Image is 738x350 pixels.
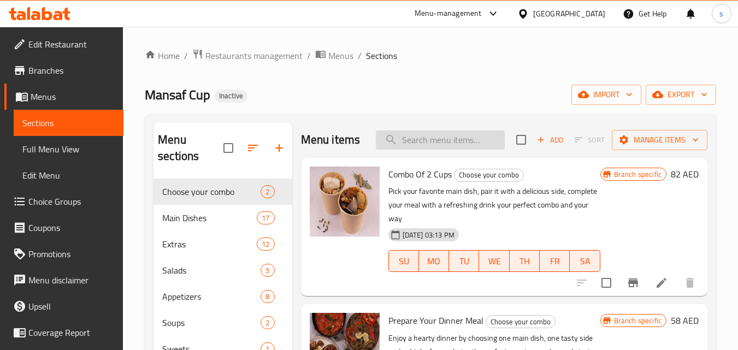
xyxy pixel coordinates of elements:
span: Branch specific [610,316,666,326]
a: Menu disclaimer [4,267,123,293]
div: Appetizers8 [153,283,292,310]
a: Coupons [4,215,123,241]
span: Branch specific [610,169,666,180]
div: Menu-management [415,7,482,20]
span: Promotions [28,247,115,260]
span: Menu disclaimer [28,274,115,287]
a: Menus [315,49,353,63]
span: WE [483,253,505,269]
div: items [261,185,274,198]
span: 2 [261,187,274,197]
button: TH [510,250,540,272]
a: Branches [4,57,123,84]
span: FR [544,253,565,269]
button: Branch-specific-item [620,270,646,296]
button: Add [533,132,568,149]
nav: breadcrumb [145,49,716,63]
div: Soups2 [153,310,292,336]
span: s [719,8,723,20]
a: Home [145,49,180,62]
span: SU [393,253,415,269]
button: SA [570,250,600,272]
a: Coverage Report [4,319,123,346]
button: MO [419,250,449,272]
div: Choose your combo2 [153,179,292,205]
button: Add section [266,135,292,161]
span: Soups [162,316,261,329]
button: delete [677,270,703,296]
span: MO [423,253,445,269]
h6: 82 AED [671,167,699,182]
span: Edit Restaurant [28,38,115,51]
span: Add [535,134,565,146]
span: Full Menu View [22,143,115,156]
span: Edit Menu [22,169,115,182]
span: TH [514,253,535,269]
img: Combo Of 2 Cups [310,167,380,236]
span: Upsell [28,300,115,313]
div: items [257,238,274,251]
div: Main Dishes17 [153,205,292,231]
a: Sections [14,110,123,136]
a: Restaurants management [192,49,303,63]
span: import [580,88,633,102]
div: [GEOGRAPHIC_DATA] [533,8,605,20]
span: Choose your combo [162,185,261,198]
a: Menus [4,84,123,110]
input: search [376,130,505,150]
li: / [358,49,362,62]
span: Sections [22,116,115,129]
span: Coupons [28,221,115,234]
span: 2 [261,318,274,328]
span: 12 [257,239,274,250]
span: Choose your combo [486,316,555,328]
span: Prepare Your Dinner Meal [388,312,483,329]
span: Manage items [621,133,699,147]
a: Choice Groups [4,188,123,215]
button: FR [540,250,570,272]
span: Branches [28,64,115,77]
button: SU [388,250,419,272]
div: Extras [162,238,257,251]
span: Choose your combo [454,169,523,181]
h2: Menu items [301,132,361,148]
span: Sort sections [240,135,266,161]
button: export [646,85,716,105]
span: Menus [31,90,115,103]
button: WE [479,250,509,272]
span: Select section [510,128,533,151]
span: Select section first [568,132,612,149]
a: Edit Restaurant [4,31,123,57]
a: Full Menu View [14,136,123,162]
a: Upsell [4,293,123,319]
button: Manage items [612,130,707,150]
h6: 58 AED [671,313,699,328]
div: Choose your combo [486,315,556,328]
span: Restaurants management [205,49,303,62]
span: Inactive [215,91,247,100]
span: Choice Groups [28,195,115,208]
div: Extras12 [153,231,292,257]
div: Salads5 [153,257,292,283]
span: Main Dishes [162,211,257,224]
h2: Menu sections [158,132,223,164]
span: Add item [533,132,568,149]
span: export [654,88,707,102]
div: Inactive [215,90,247,103]
a: Edit menu item [655,276,668,289]
div: items [261,290,274,303]
span: Select to update [595,271,618,294]
span: Combo Of 2 Cups [388,166,452,182]
button: TU [449,250,479,272]
span: Salads [162,264,261,277]
div: items [261,316,274,329]
div: items [257,211,274,224]
a: Edit Menu [14,162,123,188]
div: Appetizers [162,290,261,303]
span: Mansaf Cup [145,82,210,107]
div: items [261,264,274,277]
